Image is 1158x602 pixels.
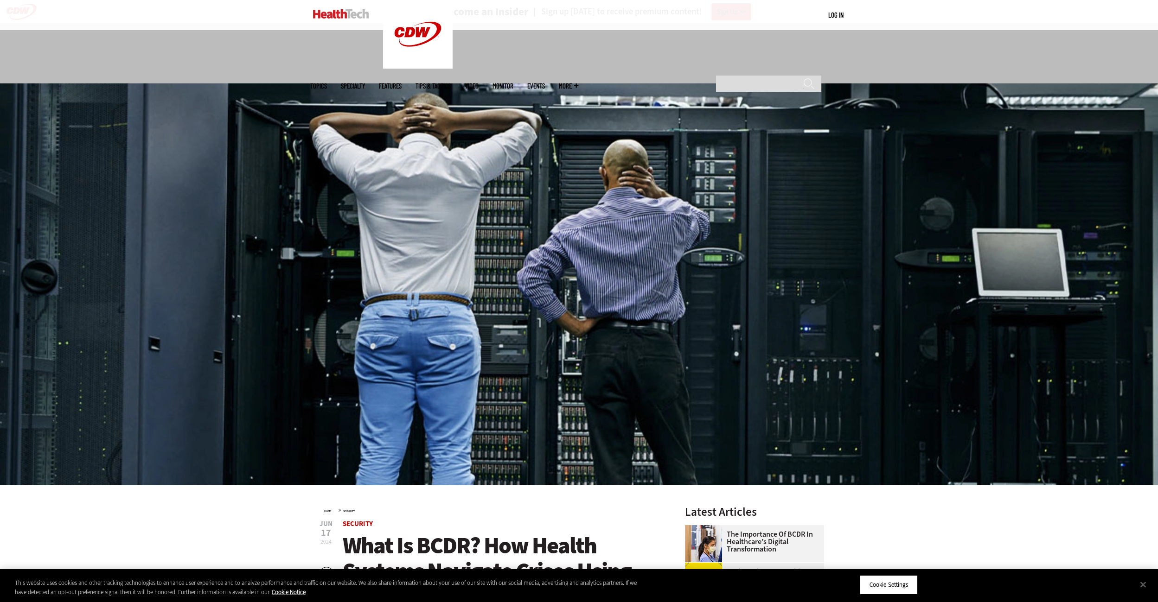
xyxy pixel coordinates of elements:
a: Security [343,519,373,528]
a: The Importance of BCDR in Healthcare’s Digital Transformation [685,531,819,553]
a: Events [527,82,545,89]
h3: Latest Articles [685,506,824,518]
img: Cisco Duo [685,563,722,600]
a: MonITor [493,82,513,89]
a: Security [343,509,355,513]
div: This website uses cookies and other tracking technologies to enhance user experience and to analy... [15,578,637,596]
a: Doctors reviewing tablet [685,525,727,532]
span: Jun [320,520,333,527]
span: More [559,82,578,89]
div: » [324,506,661,513]
img: Doctors reviewing tablet [685,525,722,562]
a: Cisco Duo [685,563,727,570]
a: Tips & Tactics [416,82,451,89]
div: User menu [828,10,844,20]
a: Review: Cisco Duo Guides Health Systems Toward a Zero-Trust Approach [685,568,819,590]
span: 17 [320,528,333,538]
a: More information about your privacy [272,588,306,596]
button: Cookie Settings [860,575,918,595]
a: CDW [383,61,453,71]
span: Topics [310,82,327,89]
a: Video [465,82,479,89]
span: 2024 [320,538,332,545]
span: Specialty [341,82,365,89]
a: Home [324,509,331,513]
button: Close [1133,574,1153,595]
a: Log in [828,11,844,19]
a: Features [379,82,402,89]
img: Home [313,9,369,19]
